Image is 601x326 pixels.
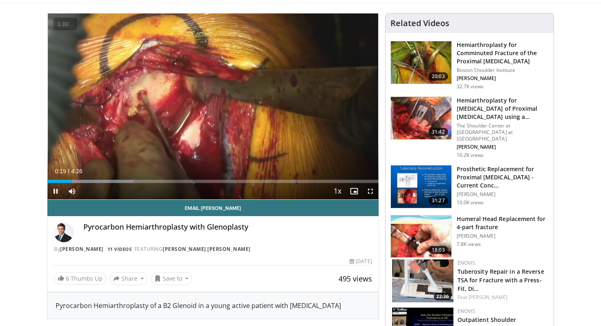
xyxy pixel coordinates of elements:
img: 10442_3.png.150x105_q85_crop-smart_upscale.jpg [391,41,451,84]
div: Feat. [457,294,547,301]
a: [PERSON_NAME] [207,246,251,252]
img: 343a2c1c-069f-44e5-a763-73595c3f20d9.150x105_q85_crop-smart_upscale.jpg [391,165,451,208]
div: [DATE] [350,258,372,265]
p: The Shoulder Center at [GEOGRAPHIC_DATA] at [GEOGRAPHIC_DATA] [457,123,549,142]
img: 147057b3-d81f-48d8-a973-e07eca66ab94.150x105_q85_crop-smart_upscale.jpg [392,259,453,302]
span: / [68,168,70,174]
p: [PERSON_NAME] [457,75,549,82]
span: 31:27 [428,196,448,205]
img: 38479_0000_3.png.150x105_q85_crop-smart_upscale.jpg [391,97,451,139]
button: Fullscreen [362,183,379,199]
p: 7.8K views [457,241,481,248]
img: Avatar [54,223,74,242]
div: Progress Bar [47,180,379,183]
button: Playback Rate [330,183,346,199]
h3: Hemiarthroplasty for Comminuted Fracture of the Proximal [MEDICAL_DATA] [457,41,549,65]
a: 31:27 Prosthetic Replacement for Proximal [MEDICAL_DATA] - Current Conc… [PERSON_NAME] 10.0K views [390,165,549,208]
button: Save to [151,272,193,285]
a: 22:36 [392,259,453,302]
a: Enovis [457,308,475,315]
h3: Prosthetic Replacement for Proximal [MEDICAL_DATA] - Current Conc… [457,165,549,190]
a: Tuberosity Repair in a Reverse TSA for Fracture with a Press-Fit, Di… [457,268,544,293]
div: Pyrocarbon Hemiarthroplasty of a B2 Glenoid in a young active patient with [MEDICAL_DATA] [56,301,370,310]
span: 22:36 [434,293,451,300]
span: 4:26 [71,168,82,174]
span: 20:03 [428,72,448,80]
h3: Humeral Head Replacement for 4-part fracture [457,215,549,231]
a: [PERSON_NAME] [60,246,103,252]
button: Pause [47,183,64,199]
h4: Related Videos [390,18,449,28]
p: 32.7K views [457,83,484,90]
a: Enovis [457,259,475,266]
a: 18:03 Humeral Head Replacement for 4-part fracture [PERSON_NAME] 7.8K views [390,215,549,258]
a: [PERSON_NAME] [163,246,206,252]
button: Mute [64,183,80,199]
video-js: Video Player [47,13,379,200]
p: [PERSON_NAME] [457,144,549,150]
span: 495 views [339,274,372,284]
p: Boston Shoulder Institute [457,67,549,74]
button: Share [110,272,148,285]
span: 18:03 [428,246,448,254]
p: [PERSON_NAME] [457,233,549,239]
h4: Pyrocarbon Hemiarthroplasty with Glenoplasty [83,223,372,232]
h3: Hemiarthroplasty for [MEDICAL_DATA] of Proximal [MEDICAL_DATA] using a Minimally… [457,96,549,121]
p: [PERSON_NAME] [457,191,549,198]
img: 1025129_3.png.150x105_q85_crop-smart_upscale.jpg [391,215,451,258]
a: Email [PERSON_NAME] [47,200,379,216]
a: 20:03 Hemiarthroplasty for Comminuted Fracture of the Proximal [MEDICAL_DATA] Boston Shoulder Ins... [390,41,549,90]
div: By FEATURING , [54,246,372,253]
span: 6 [66,275,69,282]
a: 31:42 Hemiarthroplasty for [MEDICAL_DATA] of Proximal [MEDICAL_DATA] using a Minimally… The Shoul... [390,96,549,159]
p: 16.2K views [457,152,484,159]
span: 0:19 [55,168,66,174]
a: 11 Videos [105,246,135,252]
button: Enable picture-in-picture mode [346,183,362,199]
a: [PERSON_NAME] [469,294,507,301]
a: 6 Thumbs Up [54,272,106,285]
span: 31:42 [428,128,448,136]
p: 10.0K views [457,199,484,206]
